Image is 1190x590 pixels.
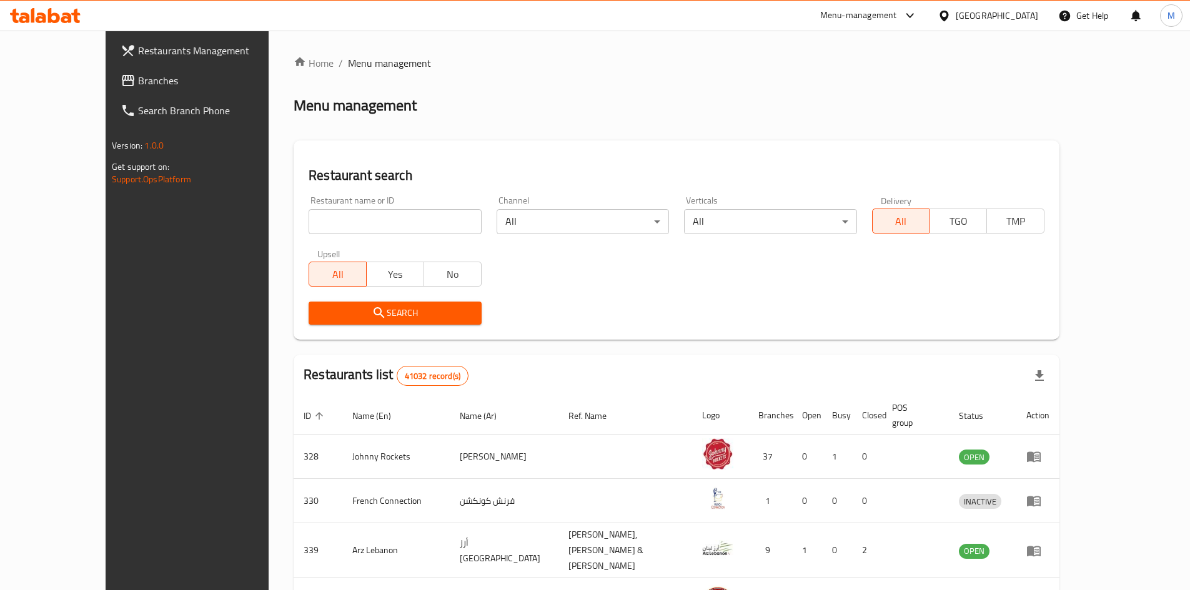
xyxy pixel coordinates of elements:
td: 2 [852,523,882,578]
img: French Connection [702,483,733,514]
span: All [314,265,362,283]
span: TMP [992,212,1039,230]
span: Restaurants Management [138,43,294,58]
td: 0 [852,479,882,523]
span: Name (Ar) [460,408,513,423]
button: No [424,262,482,287]
td: [PERSON_NAME] [450,435,558,479]
td: 1 [822,435,852,479]
img: Arz Lebanon [702,533,733,564]
div: OPEN [959,544,989,559]
label: Delivery [881,196,912,205]
td: فرنش كونكشن [450,479,558,523]
span: Name (En) [352,408,407,423]
span: Search [319,305,471,321]
span: OPEN [959,450,989,465]
div: All [497,209,669,234]
td: 0 [822,523,852,578]
div: [GEOGRAPHIC_DATA] [956,9,1038,22]
span: INACTIVE [959,494,1001,509]
td: أرز [GEOGRAPHIC_DATA] [450,523,558,578]
td: French Connection [342,479,450,523]
span: Status [959,408,999,423]
input: Search for restaurant name or ID.. [309,209,481,234]
button: All [872,209,930,234]
h2: Menu management [294,96,417,116]
span: No [429,265,477,283]
a: Restaurants Management [111,36,304,66]
div: Menu-management [820,8,897,23]
div: Menu [1026,543,1049,558]
span: Search Branch Phone [138,103,294,118]
img: Johnny Rockets [702,438,733,470]
a: Search Branch Phone [111,96,304,125]
th: Busy [822,396,852,435]
span: 1.0.0 [144,137,164,154]
button: Yes [366,262,424,287]
h2: Restaurants list [304,365,469,386]
td: 0 [792,435,822,479]
nav: breadcrumb [294,56,1059,71]
td: 1 [792,523,822,578]
h2: Restaurant search [309,166,1044,185]
td: 0 [852,435,882,479]
td: 339 [294,523,342,578]
span: Get support on: [112,159,169,175]
span: M [1168,9,1175,22]
td: 328 [294,435,342,479]
span: TGO [935,212,982,230]
button: Search [309,302,481,325]
span: ID [304,408,327,423]
span: Branches [138,73,294,88]
td: 1 [748,479,792,523]
button: TGO [929,209,987,234]
th: Action [1016,396,1059,435]
th: Open [792,396,822,435]
span: All [878,212,925,230]
div: All [684,209,856,234]
label: Upsell [317,249,340,258]
span: POS group [892,400,934,430]
span: Yes [372,265,419,283]
td: [PERSON_NAME],[PERSON_NAME] & [PERSON_NAME] [558,523,693,578]
th: Branches [748,396,792,435]
span: Version: [112,137,142,154]
a: Home [294,56,334,71]
div: Menu [1026,493,1049,508]
span: 41032 record(s) [397,370,468,382]
td: 37 [748,435,792,479]
a: Support.OpsPlatform [112,171,191,187]
span: Ref. Name [568,408,623,423]
li: / [339,56,343,71]
div: INACTIVE [959,494,1001,509]
button: All [309,262,367,287]
td: 0 [792,479,822,523]
th: Logo [692,396,748,435]
button: TMP [986,209,1044,234]
span: OPEN [959,544,989,558]
span: Menu management [348,56,431,71]
td: 330 [294,479,342,523]
div: Menu [1026,449,1049,464]
td: Johnny Rockets [342,435,450,479]
td: 9 [748,523,792,578]
div: Export file [1024,361,1054,391]
td: 0 [822,479,852,523]
a: Branches [111,66,304,96]
th: Closed [852,396,882,435]
div: Total records count [397,366,469,386]
td: Arz Lebanon [342,523,450,578]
